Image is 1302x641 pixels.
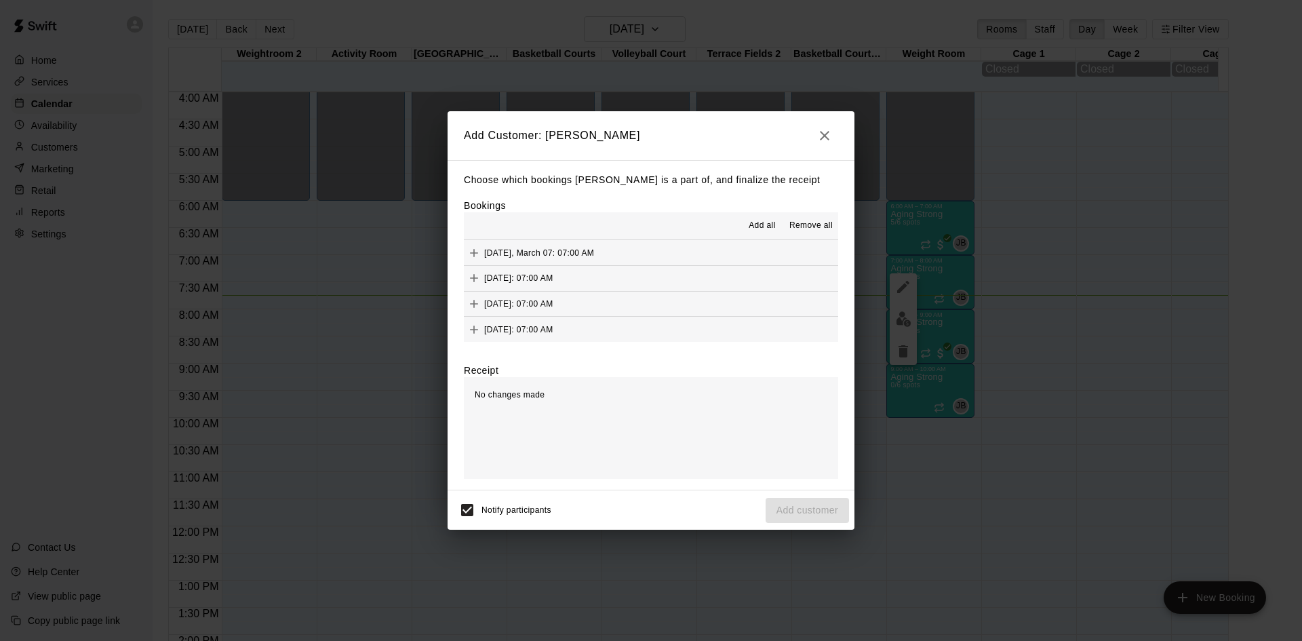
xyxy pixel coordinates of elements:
[749,219,776,233] span: Add all
[475,390,545,400] span: No changes made
[484,298,553,308] span: [DATE]: 07:00 AM
[484,324,553,334] span: [DATE]: 07:00 AM
[484,273,553,283] span: [DATE]: 07:00 AM
[464,292,838,317] button: Add[DATE]: 07:00 AM
[464,200,506,211] label: Bookings
[484,248,594,257] span: [DATE], March 07: 07:00 AM
[464,324,484,334] span: Add
[464,273,484,283] span: Add
[741,215,784,237] button: Add all
[481,506,551,516] span: Notify participants
[464,247,484,257] span: Add
[789,219,833,233] span: Remove all
[464,240,838,265] button: Add[DATE], March 07: 07:00 AM
[464,266,838,291] button: Add[DATE]: 07:00 AM
[784,215,838,237] button: Remove all
[448,111,854,160] h2: Add Customer: [PERSON_NAME]
[464,298,484,308] span: Add
[464,317,838,342] button: Add[DATE]: 07:00 AM
[464,172,838,189] p: Choose which bookings [PERSON_NAME] is a part of, and finalize the receipt
[464,364,498,377] label: Receipt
